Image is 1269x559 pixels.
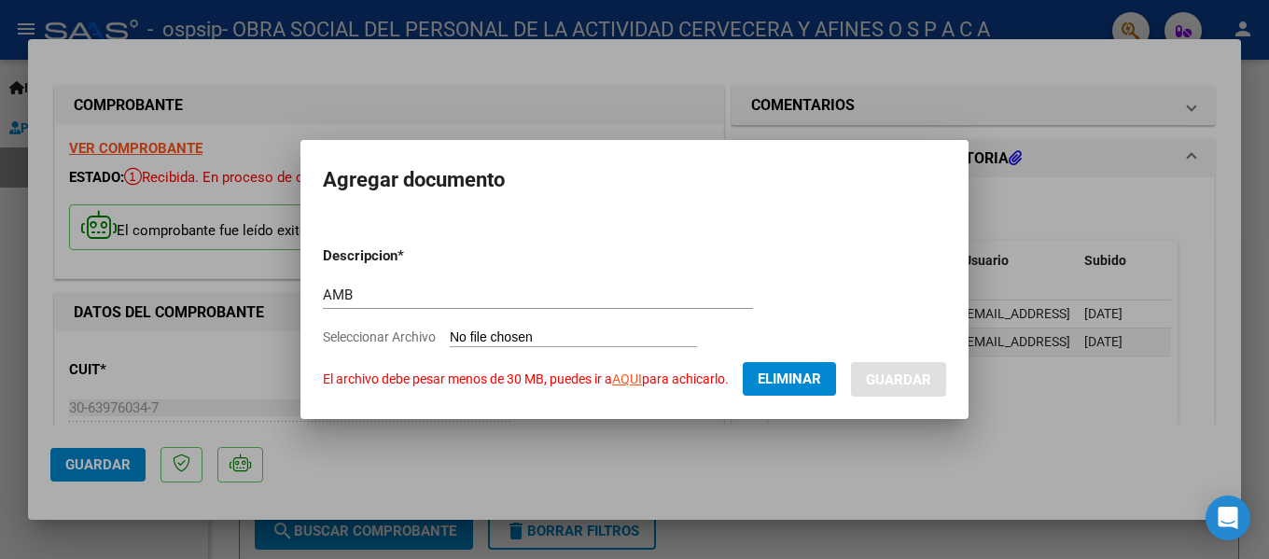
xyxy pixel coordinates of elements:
button: Guardar [851,362,946,397]
span: Guardar [866,371,931,388]
div: Open Intercom Messenger [1206,496,1250,540]
span: Seleccionar Archivo [323,329,436,344]
h2: Agregar documento [323,162,946,198]
p: Descripcion [323,245,509,267]
span: El archivo debe pesar menos de 30 MB, puedes ir a para achicarlo. [323,371,729,386]
a: AQUI [612,371,642,386]
span: Eliminar [758,370,821,387]
button: Eliminar [743,362,836,396]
